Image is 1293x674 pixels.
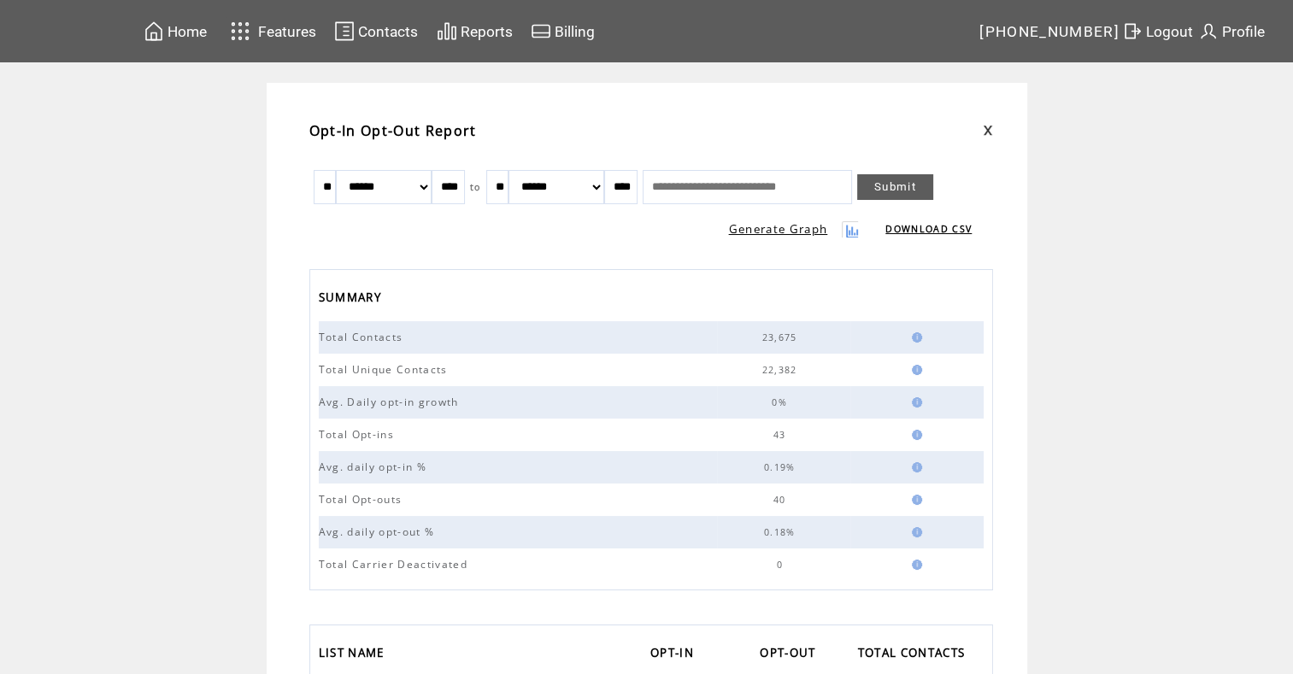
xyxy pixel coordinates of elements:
[437,21,457,42] img: chart.svg
[319,557,472,571] span: Total Carrier Deactivated
[319,641,393,669] a: LIST NAME
[144,21,164,42] img: home.svg
[555,23,595,40] span: Billing
[773,494,790,506] span: 40
[1120,18,1196,44] a: Logout
[528,18,597,44] a: Billing
[358,23,418,40] span: Contacts
[762,364,802,376] span: 22,382
[907,332,922,343] img: help.gif
[907,527,922,537] img: help.gif
[319,285,385,314] span: SUMMARY
[907,560,922,570] img: help.gif
[979,23,1120,40] span: [PHONE_NUMBER]
[885,223,972,235] a: DOWNLOAD CSV
[907,397,922,407] img: help.gif
[907,430,922,440] img: help.gif
[764,526,800,538] span: 0.18%
[1198,21,1219,42] img: profile.svg
[907,462,922,472] img: help.gif
[319,362,452,377] span: Total Unique Contacts
[226,17,256,45] img: features.svg
[1146,23,1193,40] span: Logout
[762,331,802,343] span: 23,675
[858,641,974,669] a: TOTAL CONTACTS
[319,395,463,409] span: Avg. Daily opt-in growth
[141,18,209,44] a: Home
[907,365,922,375] img: help.gif
[461,23,513,40] span: Reports
[258,23,316,40] span: Features
[309,121,477,140] span: Opt-In Opt-Out Report
[760,641,824,669] a: OPT-OUT
[319,427,398,442] span: Total Opt-ins
[776,559,786,571] span: 0
[470,181,481,193] span: to
[319,492,407,507] span: Total Opt-outs
[772,396,791,408] span: 0%
[531,21,551,42] img: creidtcard.svg
[332,18,420,44] a: Contacts
[223,15,320,48] a: Features
[319,460,431,474] span: Avg. daily opt-in %
[319,525,439,539] span: Avg. daily opt-out %
[729,221,828,237] a: Generate Graph
[1196,18,1267,44] a: Profile
[168,23,207,40] span: Home
[319,641,389,669] span: LIST NAME
[650,641,702,669] a: OPT-IN
[760,641,820,669] span: OPT-OUT
[334,21,355,42] img: contacts.svg
[857,174,933,200] a: Submit
[1122,21,1143,42] img: exit.svg
[319,330,408,344] span: Total Contacts
[1222,23,1265,40] span: Profile
[650,641,698,669] span: OPT-IN
[907,495,922,505] img: help.gif
[858,641,970,669] span: TOTAL CONTACTS
[764,461,800,473] span: 0.19%
[434,18,515,44] a: Reports
[773,429,790,441] span: 43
